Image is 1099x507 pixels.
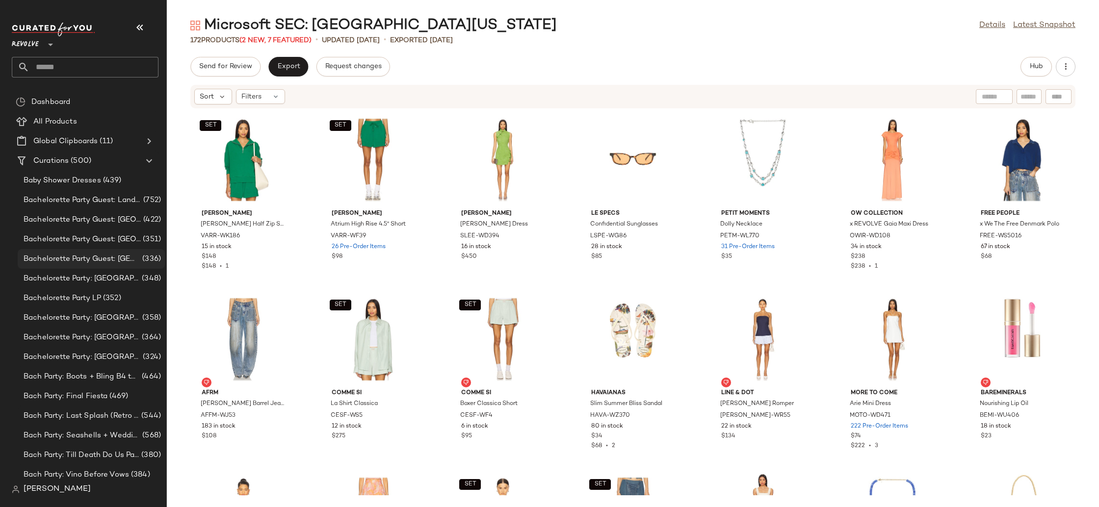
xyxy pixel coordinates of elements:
span: 67 in stock [981,243,1010,252]
a: Latest Snapshot [1013,20,1075,31]
button: SET [459,479,481,490]
span: Line & Dot [721,389,805,398]
span: AFRM [202,389,285,398]
span: SET [334,302,346,308]
img: LSPE-WG86_V1.jpg [583,114,682,205]
span: Bach Party: Boots + Bling B4 the Ring [24,371,140,382]
span: Comme Si [332,389,415,398]
span: 2 [612,443,615,449]
span: 18 in stock [981,422,1011,431]
span: [PERSON_NAME] Dress [460,220,528,229]
span: 1 [226,263,229,270]
span: (2 New, 7 Featured) [239,37,312,44]
span: • [865,443,875,449]
span: (336) [140,253,161,265]
span: [PERSON_NAME] [24,483,91,495]
button: Hub [1020,57,1052,76]
span: Bachelorette Party Guest: Landing Page [24,195,141,206]
span: Bach Party: Vino Before Vows [24,469,129,481]
img: FREE-WS5016_V1.jpg [973,114,1072,205]
span: Send for Review [199,63,252,71]
span: $98 [332,253,342,261]
img: svg%3e [16,97,26,107]
span: (352) [101,293,121,304]
button: Send for Review [190,57,261,76]
span: Bachelorette Party: [GEOGRAPHIC_DATA] [24,312,140,324]
span: [PERSON_NAME] [461,209,545,218]
img: svg%3e [204,380,209,385]
span: x We The Free Denmark Polo [980,220,1059,229]
p: updated [DATE] [322,35,380,46]
span: (464) [140,371,161,382]
img: PETM-WL770_V1.jpg [713,114,812,205]
div: Products [190,35,312,46]
img: svg%3e [190,21,200,30]
span: $148 [202,263,216,270]
span: Bach Party: Seashells + Wedding Bells [24,430,140,441]
p: Exported [DATE] [390,35,453,46]
span: bareMinerals [981,389,1064,398]
img: AFFM-WJ53_V1.jpg [194,294,293,385]
button: SET [589,479,611,490]
span: Revolve [12,33,39,51]
span: • [315,34,318,46]
span: [PERSON_NAME]-WR55 [720,411,790,420]
span: SET [464,302,476,308]
div: Microsoft SEC: [GEOGRAPHIC_DATA][US_STATE] [190,16,557,35]
span: Request changes [325,63,382,71]
span: Confidential Sunglasses [590,220,658,229]
span: Slim Summer Bliss Sandal [590,400,662,408]
span: (351) [141,234,161,245]
span: petit moments [721,209,805,218]
img: HAVA-WZ370_V1.jpg [583,294,682,385]
span: SET [334,122,346,129]
span: Dolly Necklace [720,220,762,229]
span: 3 [875,443,878,449]
span: (752) [141,195,161,206]
span: $34 [591,432,602,441]
img: svg%3e [12,485,20,493]
span: Free People [981,209,1064,218]
span: • [602,443,612,449]
img: VARR-WK186_V1.jpg [194,114,293,205]
span: 172 [190,37,201,44]
span: (500) [69,155,91,167]
button: SET [330,300,351,310]
span: Sort [200,92,214,102]
img: MOTO-WD471_V1.jpg [843,294,942,385]
span: $23 [981,432,992,441]
span: Hub [1029,63,1043,71]
span: MOTO-WD471 [850,411,890,420]
span: Comme Si [461,389,545,398]
span: [PERSON_NAME] Half Zip Sweatshirt [201,220,284,229]
img: LEAX-WR55_V1.jpg [713,294,812,385]
span: (422) [141,214,161,226]
span: $238 [851,253,865,261]
span: OW Collection [851,209,934,218]
span: VARR-WF39 [331,232,366,241]
span: (439) [101,175,122,186]
span: (384) [129,469,150,481]
span: Nourishing Lip Oil [980,400,1028,408]
span: • [216,263,226,270]
span: 34 in stock [851,243,882,252]
span: 16 in stock [461,243,491,252]
img: cfy_white_logo.C9jOOHJF.svg [12,23,95,36]
span: Filters [241,92,262,102]
span: [PERSON_NAME] Barrel Jeans [201,400,284,408]
span: $275 [332,432,345,441]
span: [PERSON_NAME] Romper [720,400,794,408]
span: 15 in stock [202,243,232,252]
span: • [384,34,386,46]
span: 31 Pre-Order Items [721,243,775,252]
span: Bachelorette Party Guest: [GEOGRAPHIC_DATA] [24,253,140,265]
span: LSPE-WG86 [590,232,627,241]
span: $85 [591,253,602,261]
img: VARR-WF39_V1.jpg [324,114,423,205]
span: CESF-WF4 [460,411,493,420]
span: $74 [851,432,861,441]
span: HAVA-WZ370 [590,411,630,420]
span: x REVOLVE Gaia Maxi Dress [850,220,928,229]
button: SET [330,120,351,131]
button: SET [200,120,221,131]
